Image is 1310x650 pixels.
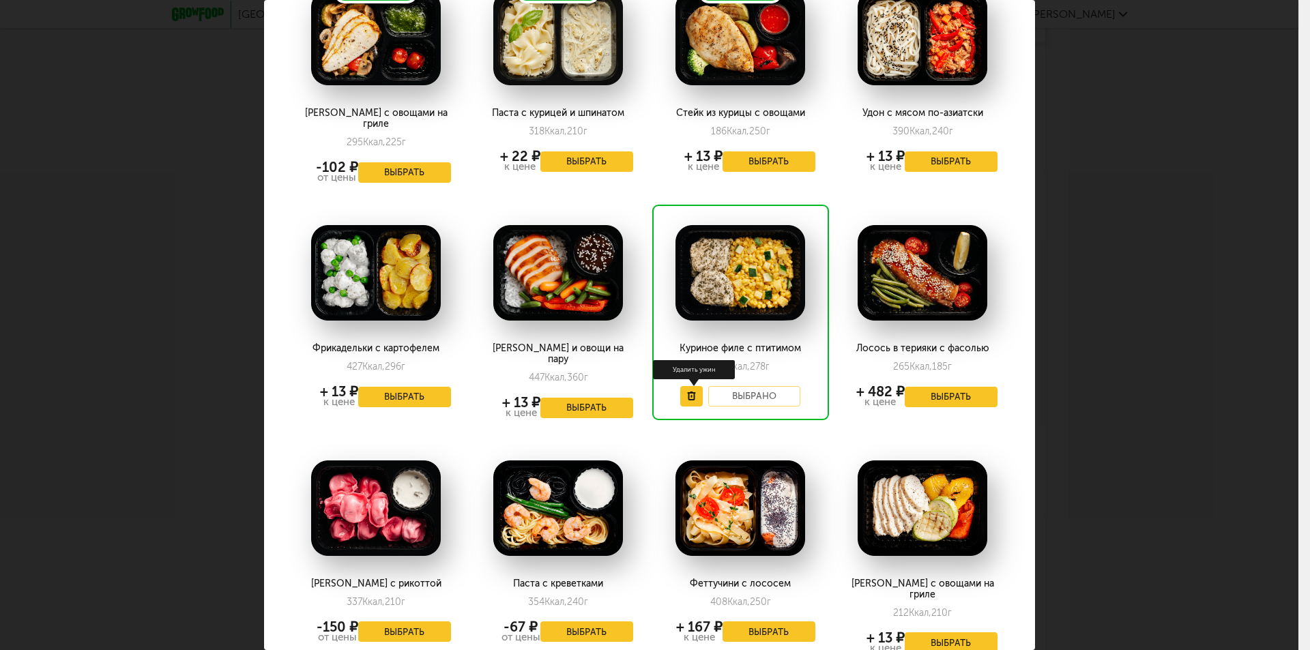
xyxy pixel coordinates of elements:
[544,372,567,383] span: Ккал,
[316,173,358,183] div: от цены
[892,125,953,137] div: 390 240
[401,596,405,608] span: г
[528,596,588,608] div: 354 240
[483,343,632,365] div: [PERSON_NAME] и овощи на пару
[362,361,385,372] span: Ккал,
[584,372,588,383] span: г
[502,408,540,418] div: к цене
[905,151,998,172] button: Выбрать
[583,125,587,137] span: г
[905,387,998,407] button: Выбрать
[909,361,932,372] span: Ккал,
[358,621,451,642] button: Выбрать
[711,125,770,137] div: 186 250
[909,607,931,619] span: Ккал,
[301,343,450,354] div: Фрикадельки с картофелем
[847,108,997,119] div: Удон с мясом по-азиатски
[316,162,358,173] div: -102 ₽
[766,125,770,137] span: г
[584,596,588,608] span: г
[320,397,358,407] div: к цене
[949,125,953,137] span: г
[867,632,905,643] div: + 13 ₽
[847,343,997,354] div: Лосось в терияки с фасолью
[676,621,723,632] div: + 167 ₽
[675,225,805,321] img: big_LetNpe35iZFIx88p.png
[867,151,905,162] div: + 13 ₽
[675,460,805,556] img: big_zfTIOZEUAEpp1bIA.png
[483,108,632,119] div: Паста с курицей и шпинатом
[858,225,987,321] img: big_PWyqym2mdqCAeLXC.png
[544,596,567,608] span: Ккал,
[727,125,749,137] span: Ккал,
[893,361,952,372] div: 265 185
[317,632,358,642] div: от цены
[347,361,405,372] div: 427 296
[362,596,385,608] span: Ккал,
[684,162,723,172] div: к цене
[301,578,450,589] div: [PERSON_NAME] с рикоттой
[320,386,358,397] div: + 13 ₽
[311,460,441,556] img: big_tsROXB5P9kwqKV4s.png
[684,151,723,162] div: + 13 ₽
[493,460,623,556] img: big_A3yx2kA4FlQHMINr.png
[723,151,815,172] button: Выбрать
[363,136,385,148] span: Ккал,
[483,578,632,589] div: Паста с креветками
[858,460,987,556] img: big_u4gUFyGI04g4Uk5Q.png
[502,397,540,408] div: + 13 ₽
[893,607,952,619] div: 212 210
[358,387,451,407] button: Выбрать
[347,136,406,148] div: 295 225
[847,578,997,600] div: [PERSON_NAME] с овощами на гриле
[358,162,451,183] button: Выбрать
[676,632,723,642] div: к цене
[500,162,540,172] div: к цене
[948,361,952,372] span: г
[401,361,405,372] span: г
[727,361,750,372] span: Ккал,
[311,225,441,321] img: big_pTm18feS3oigd5Zs.png
[948,607,952,619] span: г
[402,136,406,148] span: г
[317,621,358,632] div: -150 ₽
[501,632,540,642] div: от цены
[665,108,815,119] div: Стейк из курицы с овощами
[867,162,905,172] div: к цене
[540,621,633,642] button: Выбрать
[540,398,633,418] button: Выбрать
[301,108,450,130] div: [PERSON_NAME] с овощами на гриле
[540,151,633,172] button: Выбрать
[347,596,405,608] div: 337 210
[665,343,815,354] div: Куриное филе с птитимом
[909,125,932,137] span: Ккал,
[710,596,771,608] div: 408 250
[529,125,587,137] div: 318 210
[856,386,905,397] div: + 482 ₽
[767,596,771,608] span: г
[856,397,905,407] div: к цене
[500,151,540,162] div: + 22 ₽
[501,621,540,632] div: -67 ₽
[529,372,588,383] div: 447 360
[493,225,623,321] img: big_e56BhF6XTzQqoAPb.png
[723,621,815,642] button: Выбрать
[727,596,750,608] span: Ккал,
[665,578,815,589] div: Феттучини с лососем
[544,125,567,137] span: Ккал,
[711,361,770,372] div: 463 278
[766,361,770,372] span: г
